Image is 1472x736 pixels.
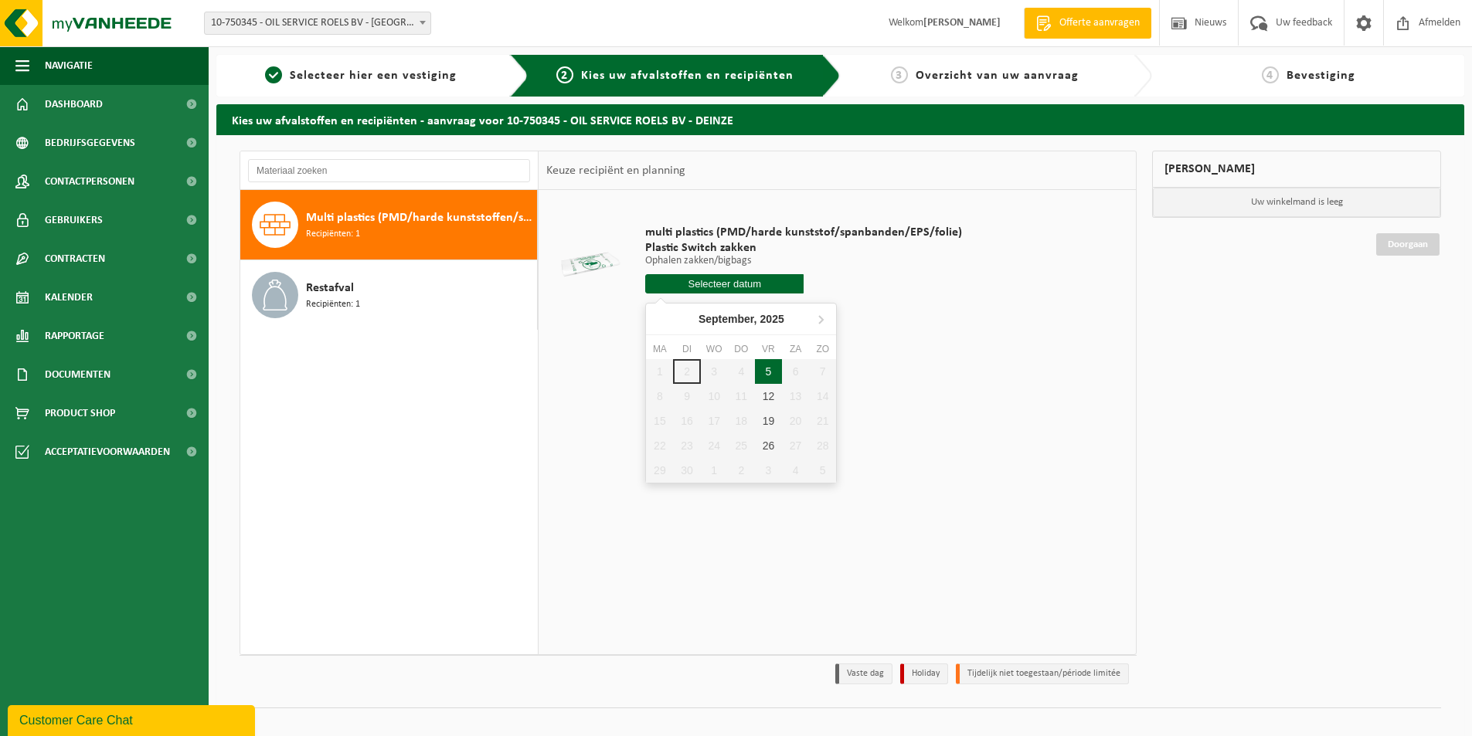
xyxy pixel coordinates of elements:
a: Doorgaan [1376,233,1440,256]
div: vr [755,341,782,357]
span: Bevestiging [1287,70,1355,82]
span: multi plastics (PMD/harde kunststof/spanbanden/EPS/folie) [645,225,962,240]
i: 2025 [760,314,784,324]
div: wo [701,341,728,357]
input: Selecteer datum [645,274,804,293]
div: di [673,341,700,357]
button: Restafval Recipiënten: 1 [240,260,538,330]
span: 10-750345 - OIL SERVICE ROELS BV - DEINZE [204,12,431,35]
span: Contactpersonen [45,162,134,201]
p: Ophalen zakken/bigbags [645,256,962,266]
span: Documenten [45,355,110,394]
span: 4 [1262,66,1279,83]
input: Materiaal zoeken [248,159,530,182]
h2: Kies uw afvalstoffen en recipiënten - aanvraag voor 10-750345 - OIL SERVICE ROELS BV - DEINZE [216,104,1464,134]
span: Selecteer hier een vestiging [290,70,457,82]
span: Recipiënten: 1 [306,297,360,312]
span: Gebruikers [45,201,103,239]
span: Kalender [45,278,93,317]
div: 26 [755,433,782,458]
span: Bedrijfsgegevens [45,124,135,162]
strong: [PERSON_NAME] [923,17,1001,29]
li: Tijdelijk niet toegestaan/période limitée [956,663,1129,684]
span: Offerte aanvragen [1056,15,1144,31]
button: Multi plastics (PMD/harde kunststoffen/spanbanden/EPS/folie naturel/folie gemengd) Recipiënten: 1 [240,190,538,260]
span: 2 [556,66,573,83]
div: 19 [755,409,782,433]
span: Kies uw afvalstoffen en recipiënten [581,70,794,82]
span: Contracten [45,239,105,278]
div: za [782,341,809,357]
span: Rapportage [45,317,104,355]
span: 3 [891,66,908,83]
div: do [728,341,755,357]
div: 3 [755,458,782,483]
span: Recipiënten: 1 [306,227,360,242]
span: Multi plastics (PMD/harde kunststoffen/spanbanden/EPS/folie naturel/folie gemengd) [306,209,533,227]
p: Uw winkelmand is leeg [1153,188,1440,217]
span: Overzicht van uw aanvraag [916,70,1079,82]
div: ma [646,341,673,357]
a: 1Selecteer hier een vestiging [224,66,498,85]
span: 10-750345 - OIL SERVICE ROELS BV - DEINZE [205,12,430,34]
iframe: chat widget [8,702,258,736]
div: September, [692,307,790,331]
div: 5 [755,359,782,384]
div: zo [809,341,836,357]
span: Plastic Switch zakken [645,240,962,256]
span: Acceptatievoorwaarden [45,432,170,471]
span: Product Shop [45,394,115,432]
span: Dashboard [45,85,103,124]
span: Restafval [306,279,354,297]
div: [PERSON_NAME] [1152,151,1441,188]
a: Offerte aanvragen [1024,8,1151,39]
div: Keuze recipiënt en planning [539,151,693,190]
span: Navigatie [45,46,93,85]
li: Holiday [900,663,948,684]
div: 12 [755,384,782,409]
li: Vaste dag [835,663,892,684]
span: 1 [265,66,282,83]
